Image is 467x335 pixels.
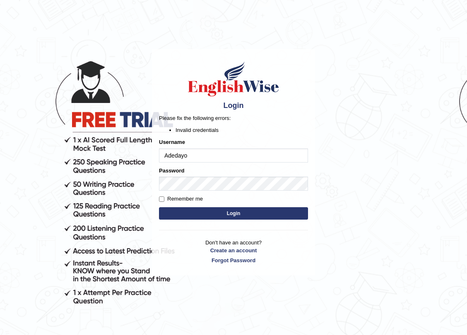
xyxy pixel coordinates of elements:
[159,102,308,110] h4: Login
[159,167,184,175] label: Password
[159,207,308,220] button: Login
[159,239,308,264] p: Don't have an account?
[159,256,308,264] a: Forgot Password
[159,196,164,202] input: Remember me
[176,126,308,134] li: Invalid credentials
[159,114,308,122] p: Please fix the following errors:
[186,60,281,98] img: Logo of English Wise sign in for intelligent practice with AI
[159,138,185,146] label: Username
[159,246,308,254] a: Create an account
[159,195,203,203] label: Remember me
